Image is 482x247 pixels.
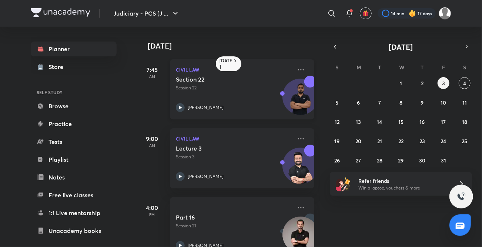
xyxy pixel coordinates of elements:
p: Win a laptop, vouchers & more [358,185,449,191]
a: Practice [31,116,117,131]
h5: 9:00 [137,134,167,143]
h5: 4:00 [137,203,167,212]
button: October 18, 2025 [459,116,471,128]
h6: [DATE] [220,58,232,70]
img: avatar [362,10,369,17]
button: October 4, 2025 [459,77,471,89]
button: October 19, 2025 [331,135,343,147]
button: October 16, 2025 [416,116,428,128]
button: October 2, 2025 [416,77,428,89]
abbr: October 28, 2025 [377,157,382,164]
abbr: October 8, 2025 [399,99,402,106]
abbr: October 10, 2025 [441,99,446,106]
abbr: October 27, 2025 [356,157,361,164]
button: October 6, 2025 [352,96,364,108]
a: Unacademy books [31,223,117,238]
button: October 29, 2025 [395,154,407,166]
p: AM [137,143,167,148]
abbr: Monday [357,64,361,71]
button: October 24, 2025 [438,135,449,147]
button: October 1, 2025 [395,77,407,89]
button: October 5, 2025 [331,96,343,108]
a: 1:1 Live mentorship [31,205,117,220]
abbr: Saturday [463,64,466,71]
button: October 8, 2025 [395,96,407,108]
button: October 9, 2025 [416,96,428,108]
abbr: October 4, 2025 [463,80,466,87]
a: Company Logo [31,8,90,19]
h6: SELF STUDY [31,86,117,99]
div: Store [48,62,68,71]
h5: 7:45 [137,65,167,74]
abbr: October 9, 2025 [421,99,424,106]
p: Civil Law [176,134,292,143]
abbr: Wednesday [399,64,404,71]
p: Civil Law [176,65,292,74]
abbr: October 5, 2025 [336,99,339,106]
abbr: October 16, 2025 [419,118,425,125]
abbr: October 22, 2025 [398,138,404,145]
abbr: October 15, 2025 [398,118,404,125]
h5: Lecture 3 [176,145,268,152]
button: October 20, 2025 [352,135,364,147]
button: October 14, 2025 [374,116,386,128]
a: Store [31,59,117,74]
img: Avatar [283,83,318,118]
abbr: October 12, 2025 [335,118,339,125]
h5: Part 16 [176,214,268,221]
a: Browse [31,99,117,113]
abbr: October 17, 2025 [441,118,446,125]
abbr: Tuesday [378,64,381,71]
button: October 11, 2025 [459,96,471,108]
span: [DATE] [389,42,413,52]
abbr: October 2, 2025 [421,80,424,87]
a: Playlist [31,152,117,167]
button: [DATE] [340,42,462,52]
abbr: October 3, 2025 [442,80,445,87]
button: October 12, 2025 [331,116,343,128]
abbr: October 19, 2025 [335,138,340,145]
img: Avatar [283,152,318,187]
a: Tests [31,134,117,149]
button: avatar [360,7,372,19]
a: Free live classes [31,188,117,202]
abbr: October 13, 2025 [356,118,361,125]
button: October 21, 2025 [374,135,386,147]
p: PM [137,212,167,217]
abbr: October 11, 2025 [462,99,467,106]
abbr: October 20, 2025 [355,138,361,145]
a: Planner [31,42,117,56]
h5: Section 22 [176,76,268,83]
abbr: October 25, 2025 [462,138,468,145]
abbr: Thursday [421,64,424,71]
p: Session 22 [176,85,292,91]
img: referral [336,177,351,191]
p: Session 3 [176,154,292,160]
button: October 27, 2025 [352,154,364,166]
p: [PERSON_NAME] [188,104,224,111]
abbr: October 7, 2025 [378,99,381,106]
button: October 10, 2025 [438,96,449,108]
button: October 22, 2025 [395,135,407,147]
abbr: October 31, 2025 [441,157,446,164]
abbr: October 1, 2025 [400,80,402,87]
button: October 26, 2025 [331,154,343,166]
p: AM [137,74,167,79]
button: October 28, 2025 [374,154,386,166]
button: October 13, 2025 [352,116,364,128]
p: [PERSON_NAME] [188,173,224,180]
h4: [DATE] [148,42,322,50]
p: Session 21 [176,223,292,229]
img: ttu [457,192,466,201]
abbr: October 6, 2025 [357,99,360,106]
abbr: October 23, 2025 [419,138,425,145]
abbr: October 29, 2025 [398,157,404,164]
button: October 23, 2025 [416,135,428,147]
abbr: October 24, 2025 [441,138,446,145]
img: Company Logo [31,8,90,17]
img: streak [409,10,416,17]
abbr: October 21, 2025 [377,138,382,145]
abbr: October 26, 2025 [334,157,340,164]
h6: Refer friends [358,177,449,185]
button: October 25, 2025 [459,135,471,147]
